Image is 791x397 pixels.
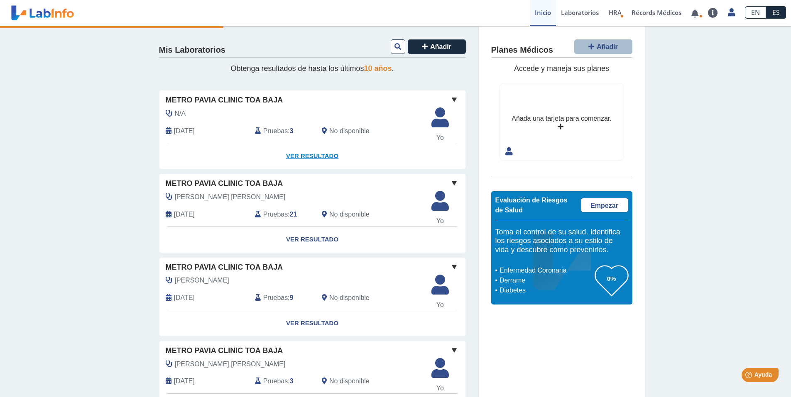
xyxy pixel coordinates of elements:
span: N/A [175,109,186,119]
h4: Mis Laboratorios [159,45,225,55]
span: 2025-02-25 [174,209,195,219]
div: : [249,292,316,304]
span: 2024-07-22 [174,376,195,386]
span: Nieves Cintron, Juan [175,275,229,285]
span: Accede y maneja sus planes [514,64,609,73]
span: 2024-08-28 [174,293,195,303]
div: : [249,209,316,220]
span: HRA [609,8,622,17]
span: Pruebas [263,376,288,386]
li: Diabetes [497,285,595,295]
li: Derrame [497,275,595,285]
span: Evaluación de Riesgos de Salud [495,197,568,214]
span: Cintron Pagan, Evelyn [175,359,286,369]
span: Añadir [597,43,618,50]
a: Ver Resultado [159,227,465,253]
span: Metro Pavia Clinic Toa Baja [166,95,283,106]
span: 10 años [364,64,392,73]
b: 21 [290,211,297,218]
button: Añadir [574,39,632,54]
a: EN [745,6,766,19]
span: Pruebas [263,293,288,303]
h3: 0% [595,273,628,284]
b: 9 [290,294,294,301]
span: Yo [426,300,454,310]
div: : [249,125,316,136]
span: Cintron Pagan, Evelyn [175,192,286,202]
span: No disponible [329,126,370,136]
span: Yo [426,383,454,393]
a: ES [766,6,786,19]
span: No disponible [329,293,370,303]
button: Añadir [408,39,466,54]
span: Pruebas [263,126,288,136]
span: Metro Pavia Clinic Toa Baja [166,262,283,273]
span: Obtenga resultados de hasta los últimos . [230,64,394,73]
a: Ver Resultado [159,310,465,336]
span: Pruebas [263,209,288,219]
span: No disponible [329,209,370,219]
div: : [249,376,316,387]
h5: Toma el control de su salud. Identifica los riesgos asociados a su estilo de vida y descubre cómo... [495,228,628,255]
div: Añada una tarjeta para comenzar. [512,114,611,124]
span: 2025-08-27 [174,126,195,136]
span: No disponible [329,376,370,386]
b: 3 [290,378,294,385]
span: Yo [426,133,454,143]
iframe: Help widget launcher [717,365,782,388]
a: Ver Resultado [159,143,465,169]
span: Metro Pavia Clinic Toa Baja [166,178,283,189]
span: Yo [426,216,454,226]
h4: Planes Médicos [491,45,553,55]
a: Empezar [581,198,628,212]
span: Añadir [430,43,451,50]
span: Metro Pavia Clinic Toa Baja [166,345,283,356]
b: 3 [290,127,294,134]
span: Empezar [590,202,618,209]
li: Enfermedad Coronaria [497,265,595,275]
